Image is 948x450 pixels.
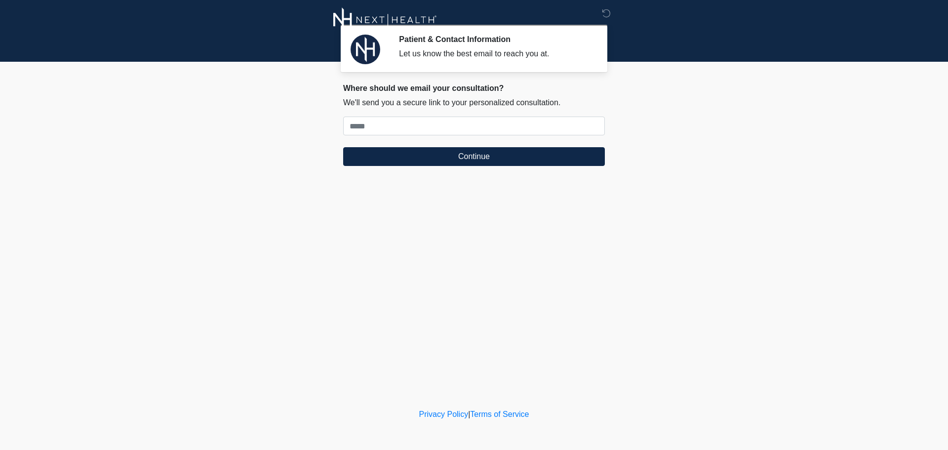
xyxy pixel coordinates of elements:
[468,410,470,418] a: |
[470,410,529,418] a: Terms of Service
[343,83,605,93] h2: Where should we email your consultation?
[343,97,605,109] p: We'll send you a secure link to your personalized consultation.
[333,7,437,32] img: Next Beauty Logo
[351,35,380,64] img: Agent Avatar
[419,410,469,418] a: Privacy Policy
[399,48,590,60] div: Let us know the best email to reach you at.
[343,147,605,166] button: Continue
